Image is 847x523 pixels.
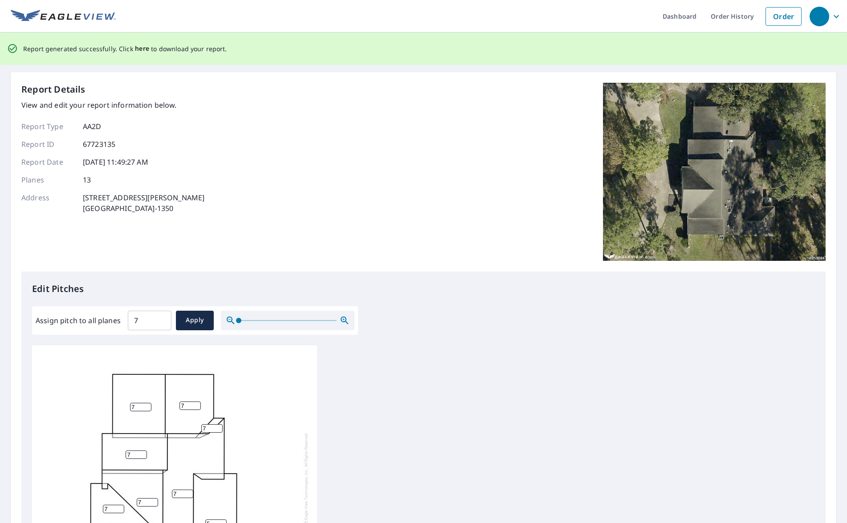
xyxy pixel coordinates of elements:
[83,157,148,167] p: [DATE] 11:49:27 AM
[21,174,75,185] p: Planes
[21,100,204,110] p: View and edit your report information below.
[83,139,115,150] p: 67723135
[83,121,102,132] p: AA2D
[83,174,91,185] p: 13
[176,311,214,330] button: Apply
[21,83,86,96] p: Report Details
[766,7,802,26] a: Order
[135,43,150,54] button: here
[21,192,75,214] p: Address
[36,315,121,326] label: Assign pitch to all planes
[183,315,207,326] span: Apply
[23,43,227,54] p: Report generated successfully. Click to download your report.
[603,83,826,261] img: Top image
[21,157,75,167] p: Report Date
[83,192,204,214] p: [STREET_ADDRESS][PERSON_NAME] [GEOGRAPHIC_DATA]-1350
[128,308,171,333] input: 00.0
[21,121,75,132] p: Report Type
[21,139,75,150] p: Report ID
[11,10,116,23] img: EV Logo
[32,282,815,296] p: Edit Pitches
